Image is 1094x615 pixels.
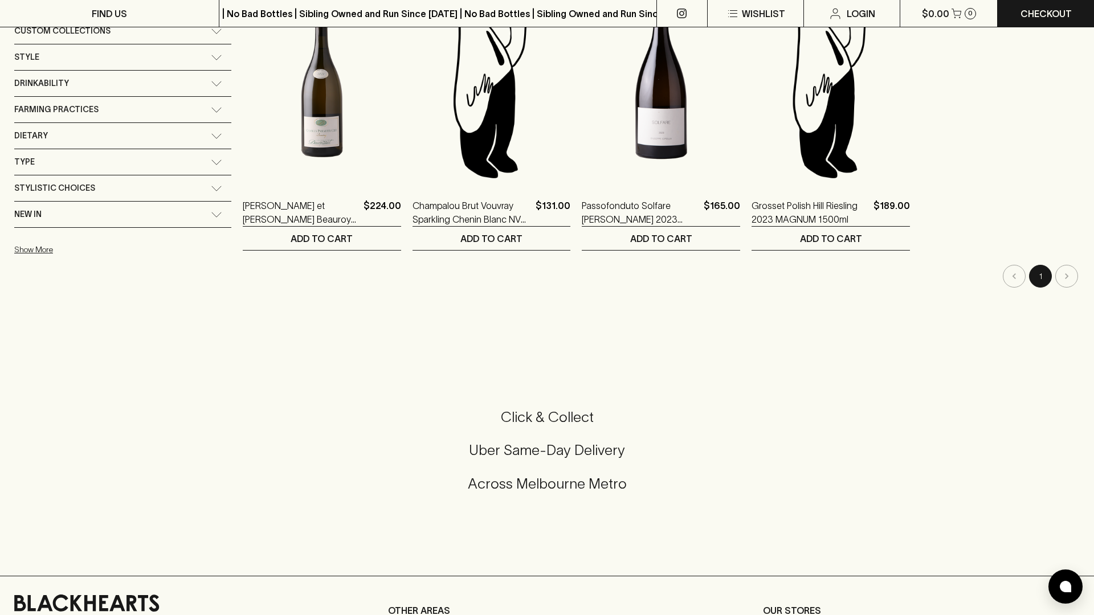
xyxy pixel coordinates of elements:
[14,24,111,38] span: Custom Collections
[14,207,42,222] span: New In
[630,232,692,245] p: ADD TO CART
[14,44,231,70] div: Style
[14,202,231,227] div: New In
[243,227,401,250] button: ADD TO CART
[1060,581,1071,592] img: bubble-icon
[413,227,571,250] button: ADD TO CART
[14,181,95,195] span: Stylistic Choices
[14,474,1080,493] h5: Across Melbourne Metro
[92,7,127,20] p: FIND US
[291,232,353,245] p: ADD TO CART
[14,129,48,143] span: Dietary
[14,175,231,201] div: Stylistic Choices
[752,227,910,250] button: ADD TO CART
[582,199,699,226] a: Passofonduto Solfare [PERSON_NAME] 2023 Magnum
[14,238,164,261] button: Show More
[14,123,231,149] div: Dietary
[14,50,39,64] span: Style
[243,265,1080,288] nav: pagination navigation
[968,10,973,17] p: 0
[752,199,869,226] a: Grosset Polish Hill Riesling 2023 MAGNUM 1500ml
[14,408,1080,427] h5: Click & Collect
[704,199,740,226] p: $165.00
[1029,265,1052,288] button: page 1
[364,199,401,226] p: $224.00
[14,149,231,175] div: Type
[14,97,231,122] div: Farming Practices
[460,232,522,245] p: ADD TO CART
[14,18,231,44] div: Custom Collections
[14,76,69,91] span: Drinkability
[1020,7,1072,20] p: Checkout
[536,199,570,226] p: $131.00
[14,155,35,169] span: Type
[582,227,740,250] button: ADD TO CART
[847,7,875,20] p: Login
[742,7,785,20] p: Wishlist
[14,71,231,96] div: Drinkability
[413,199,532,226] a: Champalou Brut Vouvray Sparkling Chenin Blanc NV MAGNUM
[243,199,359,226] a: [PERSON_NAME] et [PERSON_NAME] Beauroy 1er Chablis Magnum 2021
[14,362,1080,553] div: Call to action block
[14,441,1080,460] h5: Uber Same-Day Delivery
[800,232,862,245] p: ADD TO CART
[14,102,99,117] span: Farming Practices
[922,7,949,20] p: $0.00
[873,199,910,226] p: $189.00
